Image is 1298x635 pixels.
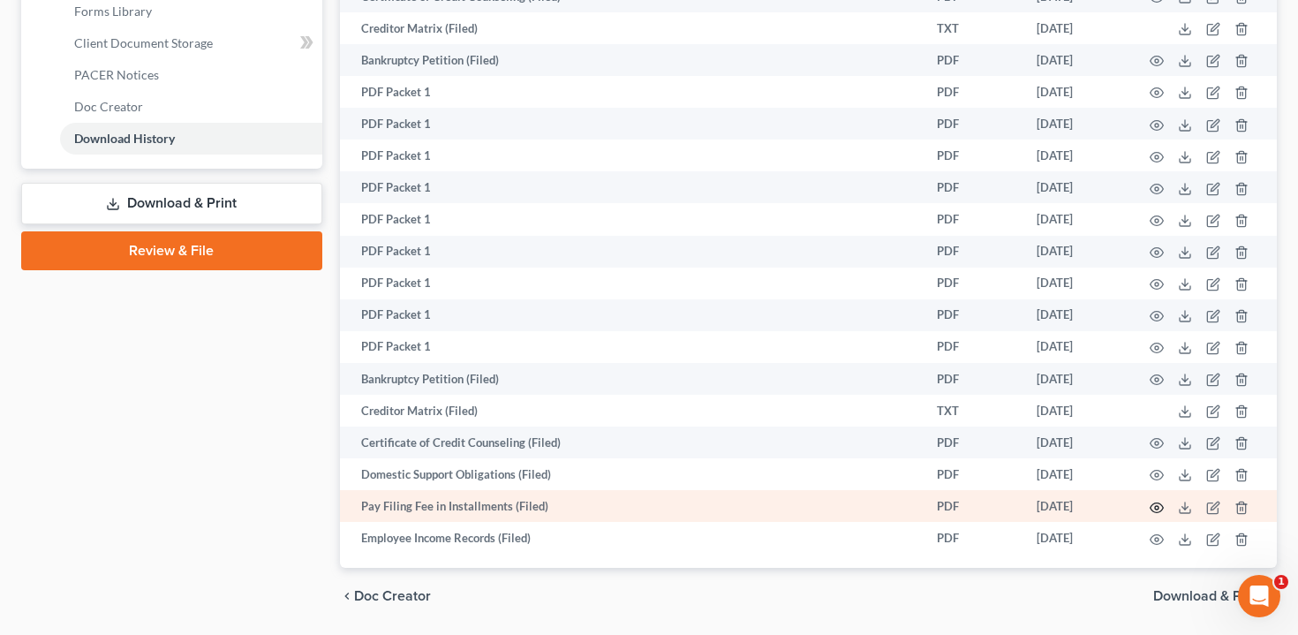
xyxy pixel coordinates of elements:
td: PDF [923,44,1023,76]
td: PDF [923,458,1023,490]
td: PDF [923,427,1023,458]
td: PDF [923,140,1023,171]
td: [DATE] [1023,140,1128,171]
td: PDF [923,203,1023,235]
span: Client Document Storage [74,35,213,50]
td: [DATE] [1023,331,1128,363]
td: PDF [923,299,1023,331]
td: PDF [923,331,1023,363]
td: Employee Income Records (Filed) [340,522,826,554]
td: PDF [923,171,1023,203]
td: [DATE] [1023,203,1128,235]
td: PDF Packet 1 [340,268,826,299]
a: Download & Print [21,183,322,224]
span: PACER Notices [74,67,159,82]
a: Review & File [21,231,322,270]
td: PDF Packet 1 [340,171,826,203]
span: Doc Creator [74,99,143,114]
button: Download & Print chevron_right [1153,589,1277,603]
iframe: Intercom live chat [1238,575,1280,617]
td: PDF Packet 1 [340,76,826,108]
td: [DATE] [1023,363,1128,395]
td: Pay Filing Fee in Installments (Filed) [340,490,826,522]
td: Certificate of Credit Counseling (Filed) [340,427,826,458]
td: [DATE] [1023,12,1128,44]
a: PACER Notices [60,59,322,91]
td: [DATE] [1023,490,1128,522]
td: Bankruptcy Petition (Filed) [340,363,826,395]
td: TXT [923,12,1023,44]
span: Forms Library [74,4,152,19]
td: TXT [923,395,1023,427]
i: chevron_left [340,589,354,603]
td: PDF Packet 1 [340,203,826,235]
td: PDF [923,363,1023,395]
td: PDF [923,268,1023,299]
td: Bankruptcy Petition (Filed) [340,44,826,76]
td: [DATE] [1023,522,1128,554]
td: PDF Packet 1 [340,331,826,363]
td: [DATE] [1023,427,1128,458]
td: PDF [923,236,1023,268]
a: Client Document Storage [60,27,322,59]
a: Download History [60,123,322,155]
span: Download History [74,131,175,146]
td: [DATE] [1023,268,1128,299]
td: Domestic Support Obligations (Filed) [340,458,826,490]
td: PDF [923,490,1023,522]
td: [DATE] [1023,395,1128,427]
span: 1 [1274,575,1288,589]
td: [DATE] [1023,299,1128,331]
td: PDF Packet 1 [340,140,826,171]
td: [DATE] [1023,458,1128,490]
td: PDF [923,108,1023,140]
td: [DATE] [1023,171,1128,203]
td: Creditor Matrix (Filed) [340,12,826,44]
td: PDF [923,522,1023,554]
td: [DATE] [1023,236,1128,268]
span: Doc Creator [354,589,431,603]
td: PDF Packet 1 [340,236,826,268]
td: PDF Packet 1 [340,299,826,331]
span: Download & Print [1153,589,1263,603]
td: PDF [923,76,1023,108]
td: Creditor Matrix (Filed) [340,395,826,427]
td: [DATE] [1023,108,1128,140]
td: PDF Packet 1 [340,108,826,140]
a: Doc Creator [60,91,322,123]
button: chevron_left Doc Creator [340,589,431,603]
td: [DATE] [1023,76,1128,108]
td: [DATE] [1023,44,1128,76]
